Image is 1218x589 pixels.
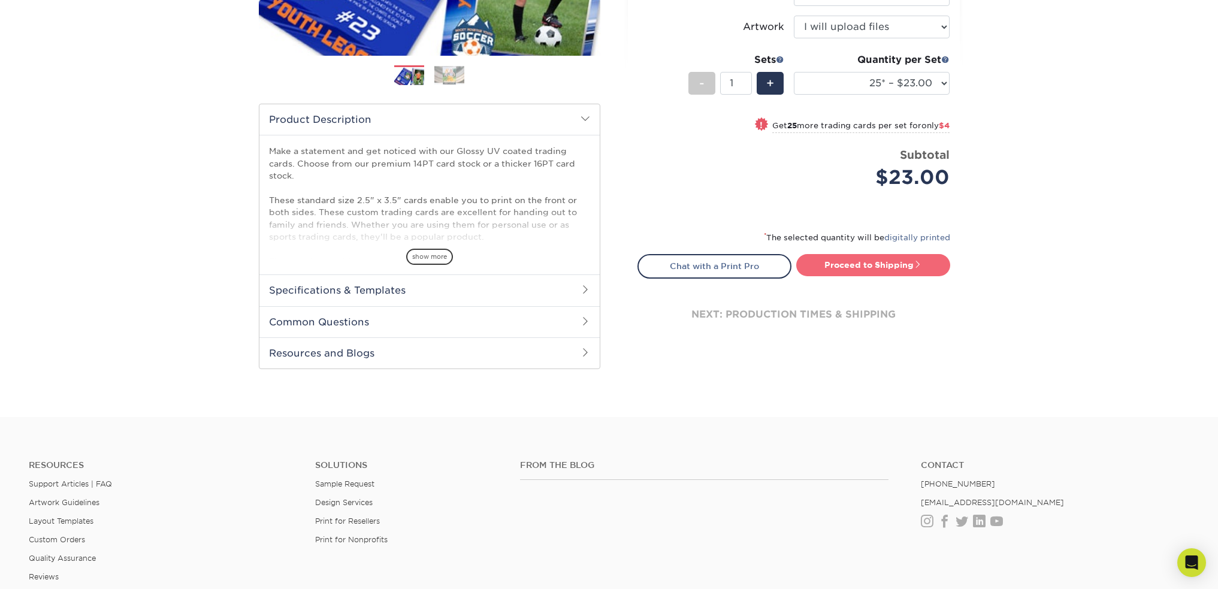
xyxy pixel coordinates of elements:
span: only [921,121,950,130]
img: Trading Cards 01 [394,66,424,87]
p: Make a statement and get noticed with our Glossy UV coated trading cards. Choose from our premium... [269,145,590,292]
a: Proceed to Shipping [796,254,950,276]
div: Open Intercom Messenger [1177,548,1206,577]
a: Contact [921,460,1189,470]
span: $4 [939,121,950,130]
div: Quantity per Set [794,53,950,67]
div: Artwork [743,20,784,34]
a: digitally printed [884,233,950,242]
h4: Resources [29,460,297,470]
a: Support Articles | FAQ [29,479,112,488]
a: Custom Orders [29,535,85,544]
strong: Subtotal [900,148,950,161]
div: next: production times & shipping [637,279,950,351]
img: Trading Cards 02 [434,66,464,84]
h2: Common Questions [259,306,600,337]
span: - [699,74,705,92]
a: Layout Templates [29,516,93,525]
a: Print for Nonprofits [315,535,388,544]
div: $23.00 [803,163,950,192]
strong: 25 [787,121,797,130]
a: Sample Request [315,479,374,488]
span: ! [760,119,763,131]
a: Design Services [315,498,373,507]
h2: Product Description [259,104,600,135]
small: The selected quantity will be [764,233,950,242]
small: Get more trading cards per set for [772,121,950,133]
a: Chat with a Print Pro [637,254,791,278]
a: [PHONE_NUMBER] [921,479,995,488]
a: Print for Resellers [315,516,380,525]
span: + [766,74,774,92]
h4: Solutions [315,460,501,470]
a: [EMAIL_ADDRESS][DOMAIN_NAME] [921,498,1064,507]
h4: From the Blog [520,460,888,470]
div: Sets [688,53,784,67]
span: show more [406,249,453,265]
h2: Resources and Blogs [259,337,600,368]
a: Artwork Guidelines [29,498,99,507]
h2: Specifications & Templates [259,274,600,306]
